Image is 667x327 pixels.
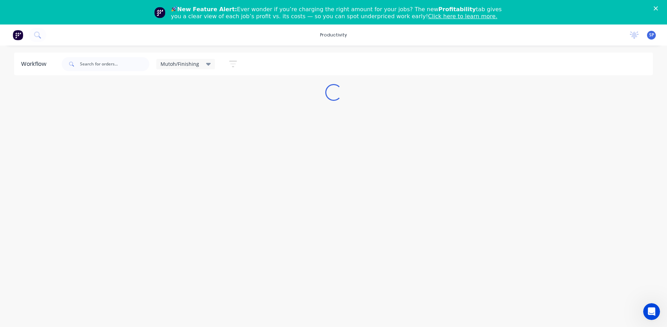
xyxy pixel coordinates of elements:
[177,6,237,13] b: New Feature Alert:
[438,6,476,13] b: Profitability
[13,30,23,40] img: Factory
[154,7,165,18] img: Profile image for Team
[171,5,502,20] div: Ever wonder if you’re charging the right amount for your jobs? The new tab gives you a clear view...
[654,6,661,11] div: Close
[643,303,660,320] iframe: Intercom live chat
[21,60,50,68] div: Workflow
[161,60,199,68] span: Mutoh/Finishing
[317,30,350,40] div: productivity
[80,57,149,71] input: Search for orders...
[649,32,654,38] span: SP
[428,13,497,20] a: Click here to learn more.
